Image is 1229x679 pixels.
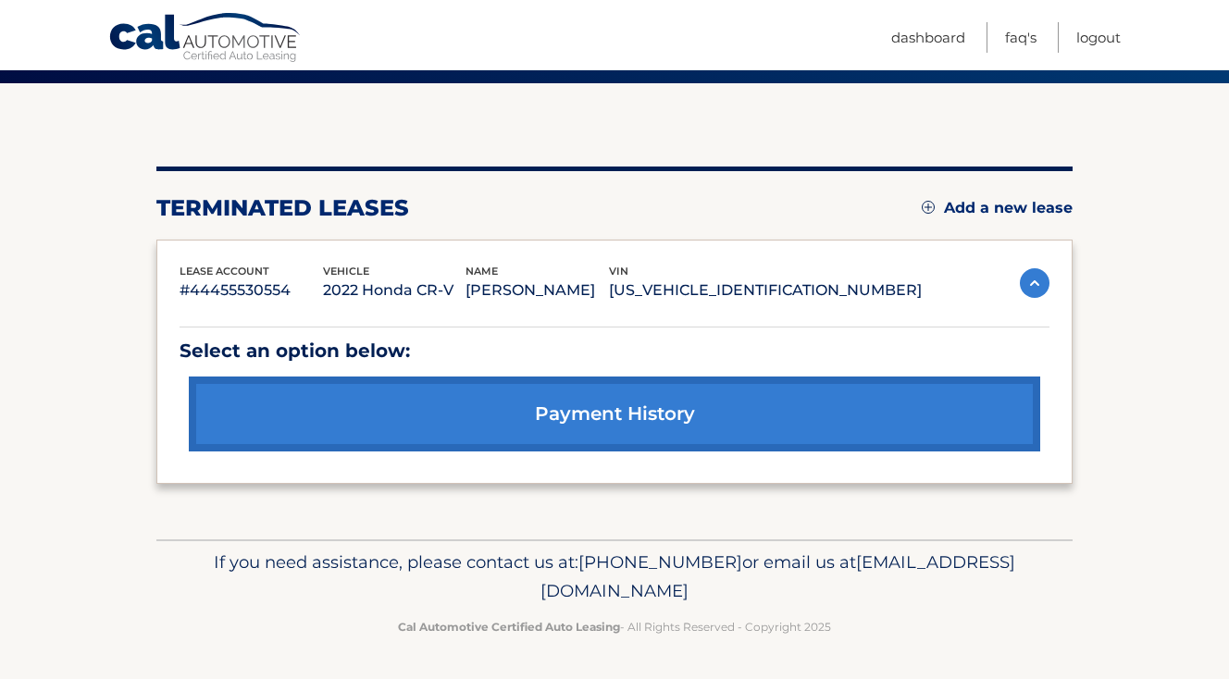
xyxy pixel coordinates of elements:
[180,335,1049,367] p: Select an option below:
[466,278,609,303] p: [PERSON_NAME]
[1020,268,1049,298] img: accordion-active.svg
[609,265,628,278] span: vin
[168,548,1061,607] p: If you need assistance, please contact us at: or email us at
[466,265,498,278] span: name
[168,617,1061,636] p: - All Rights Reserved - Copyright 2025
[156,194,409,222] h2: terminated leases
[108,12,303,66] a: Cal Automotive
[1005,22,1037,53] a: FAQ's
[323,278,466,303] p: 2022 Honda CR-V
[891,22,965,53] a: Dashboard
[398,620,620,634] strong: Cal Automotive Certified Auto Leasing
[323,265,369,278] span: vehicle
[578,551,742,573] span: [PHONE_NUMBER]
[609,278,922,303] p: [US_VEHICLE_IDENTIFICATION_NUMBER]
[180,265,269,278] span: lease account
[922,201,935,214] img: add.svg
[180,278,323,303] p: #44455530554
[189,377,1040,451] a: payment history
[922,199,1073,217] a: Add a new lease
[1076,22,1121,53] a: Logout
